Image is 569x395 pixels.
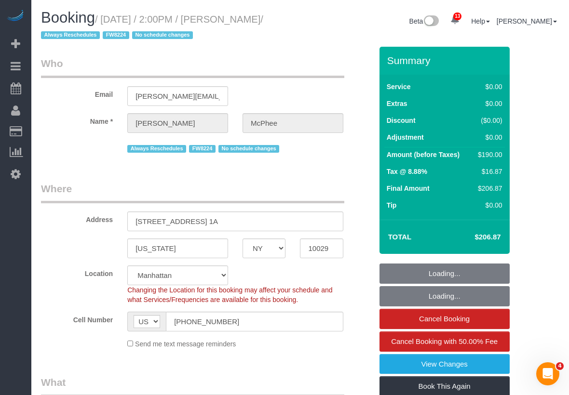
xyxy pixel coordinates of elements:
[34,86,120,99] label: Email
[387,167,427,176] label: Tax @ 8.88%
[6,10,25,23] img: Automaid Logo
[41,9,95,26] span: Booking
[474,116,502,125] div: ($0.00)
[41,56,344,78] legend: Who
[497,17,557,25] a: [PERSON_NAME]
[387,184,430,193] label: Final Amount
[423,15,439,28] img: New interface
[379,309,510,329] a: Cancel Booking
[446,233,501,241] h4: $206.87
[127,86,228,106] input: Email
[387,55,505,66] h3: Summary
[474,150,502,159] div: $190.00
[387,132,424,142] label: Adjustment
[474,82,502,92] div: $0.00
[474,200,502,210] div: $0.00
[41,31,100,39] span: Always Reschedules
[127,286,332,303] span: Changing the Location for this booking may affect your schedule and what Services/Frequencies are...
[34,211,120,224] label: Address
[474,99,502,108] div: $0.00
[379,354,510,374] a: View Changes
[103,31,129,39] span: FW8224
[387,116,416,125] label: Discount
[41,182,344,203] legend: Where
[218,145,279,153] span: No schedule changes
[471,17,490,25] a: Help
[379,331,510,352] a: Cancel Booking with 50.00% Fee
[446,10,464,31] a: 13
[34,113,120,126] label: Name *
[127,113,228,133] input: First Name
[391,337,498,345] span: Cancel Booking with 50.00% Fee
[189,145,216,153] span: FW8224
[474,184,502,193] div: $206.87
[474,132,502,142] div: $0.00
[166,312,343,331] input: Cell Number
[34,312,120,325] label: Cell Number
[34,265,120,278] label: Location
[387,99,407,108] label: Extras
[409,17,439,25] a: Beta
[387,150,460,159] label: Amount (before Taxes)
[41,14,263,41] small: / [DATE] / 2:00PM / [PERSON_NAME]
[387,82,411,92] label: Service
[453,13,461,20] span: 13
[536,362,559,385] iframe: Intercom live chat
[132,31,193,39] span: No schedule changes
[41,14,263,41] span: /
[127,238,228,258] input: City
[556,362,564,370] span: 4
[135,340,236,348] span: Send me text message reminders
[388,233,412,241] strong: Total
[243,113,343,133] input: Last Name
[127,145,186,153] span: Always Reschedules
[300,238,343,258] input: Zip Code
[387,200,397,210] label: Tip
[474,167,502,176] div: $16.87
